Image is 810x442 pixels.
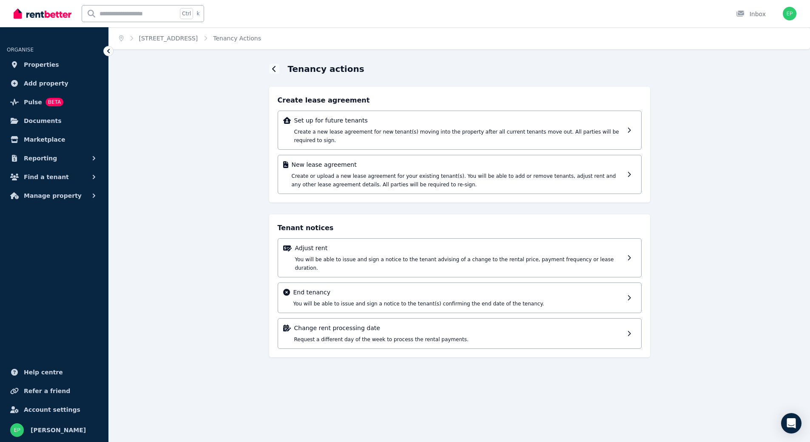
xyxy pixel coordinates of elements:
[292,173,616,188] span: Create or upload a new lease agreement for your existing tenant(s). You will be able to add or re...
[24,60,59,70] span: Properties
[292,160,624,169] p: New lease agreement
[293,288,624,297] p: End tenancy
[7,187,102,204] button: Manage property
[24,405,80,415] span: Account settings
[109,27,271,49] nav: Breadcrumb
[213,34,261,43] span: Tenancy Actions
[24,116,62,126] span: Documents
[24,153,57,163] span: Reporting
[293,301,544,307] span: You will be able to issue and sign a notice to the tenant(s) confirming the end date of the tenancy.
[139,35,198,42] a: [STREET_ADDRESS]
[294,129,619,143] span: Create a new lease agreement for new tenant(s) moving into the property after all current tenants...
[24,134,65,145] span: Marketplace
[288,63,364,75] h1: Tenancy actions
[10,423,24,437] img: Evan Pavlakos
[7,382,102,399] a: Refer a friend
[294,116,624,125] p: Set up for future tenants
[7,94,102,111] a: PulseBETA
[24,367,63,377] span: Help centre
[24,386,70,396] span: Refer a friend
[24,172,69,182] span: Find a tenant
[180,8,193,19] span: Ctrl
[7,75,102,92] a: Add property
[781,413,801,433] div: Open Intercom Messenger
[783,7,796,20] img: Evan Pavlakos
[31,425,86,435] span: [PERSON_NAME]
[24,97,42,107] span: Pulse
[7,364,102,381] a: Help centre
[7,150,102,167] button: Reporting
[294,324,624,332] p: Change rent processing date
[295,257,614,271] span: You will be able to issue and sign a notice to the tenant advising of a change to the rental pric...
[7,131,102,148] a: Marketplace
[7,112,102,129] a: Documents
[278,111,642,150] a: Set up for future tenantsCreate a new lease agreement for new tenant(s) moving into the property ...
[278,223,642,233] h4: Tenant notices
[736,10,766,18] div: Inbox
[294,336,469,342] span: Request a different day of the week to process the rental payments.
[295,244,624,252] p: Adjust rent
[196,10,199,17] span: k
[7,401,102,418] a: Account settings
[24,191,82,201] span: Manage property
[24,78,68,88] span: Add property
[7,47,34,53] span: ORGANISE
[7,56,102,73] a: Properties
[7,168,102,185] button: Find a tenant
[14,7,71,20] img: RentBetter
[278,95,642,106] h4: Create lease agreement
[45,98,63,106] span: BETA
